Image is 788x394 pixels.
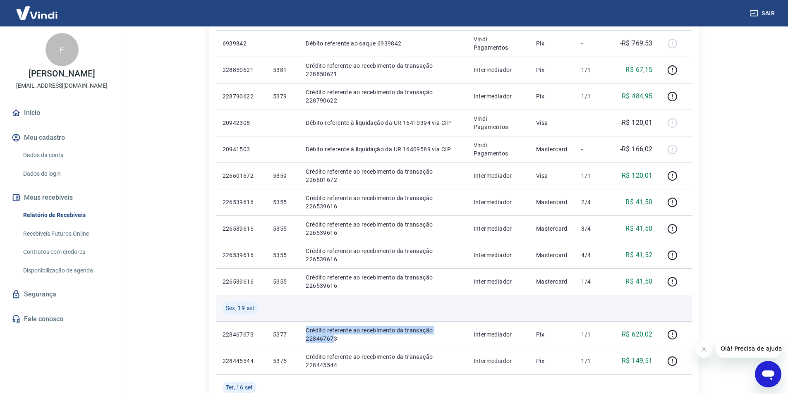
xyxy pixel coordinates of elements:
p: R$ 67,15 [625,65,652,75]
p: Crédito referente ao recebimento da transação 226539616 [306,247,460,263]
button: Meu cadastro [10,129,114,147]
p: Mastercard [536,198,568,206]
p: R$ 120,01 [622,171,653,181]
p: Crédito referente ao recebimento da transação 226539616 [306,273,460,290]
p: - [581,39,606,48]
p: Intermediador [474,277,523,286]
p: R$ 41,50 [625,224,652,234]
p: 226539616 [223,224,260,233]
a: Fale conosco [10,310,114,328]
p: Intermediador [474,172,523,180]
p: 4/4 [581,251,606,259]
p: Vindi Pagamentos [474,141,523,158]
p: Crédito referente ao recebimento da transação 228445544 [306,353,460,369]
p: -R$ 166,02 [620,144,653,154]
p: 5359 [273,172,292,180]
p: Intermediador [474,224,523,233]
p: Débito referente à liquidação da UR 16410394 via CIP [306,119,460,127]
p: 226539616 [223,277,260,286]
p: 1/1 [581,330,606,339]
p: Mastercard [536,277,568,286]
p: 1/1 [581,92,606,100]
p: R$ 484,95 [622,91,653,101]
p: 20941503 [223,145,260,153]
p: Mastercard [536,251,568,259]
p: Mastercard [536,224,568,233]
p: 226601672 [223,172,260,180]
p: Pix [536,39,568,48]
iframe: Botón para iniciar la ventana de mensajería [755,361,781,387]
p: 5375 [273,357,292,365]
p: R$ 41,50 [625,197,652,207]
p: 5355 [273,277,292,286]
p: 5355 [273,251,292,259]
p: 5377 [273,330,292,339]
p: Visa [536,119,568,127]
p: 5381 [273,66,292,74]
p: 1/1 [581,66,606,74]
span: Olá! Precisa de ajuda? [5,6,69,12]
p: Vindi Pagamentos [474,35,523,52]
p: Débito referente à liquidação da UR 16409589 via CIP [306,145,460,153]
p: Crédito referente ao recebimento da transação 226601672 [306,167,460,184]
p: 20942308 [223,119,260,127]
button: Meus recebíveis [10,189,114,207]
p: Pix [536,357,568,365]
p: Visa [536,172,568,180]
p: Vindi Pagamentos [474,115,523,131]
p: - [581,145,606,153]
p: Intermediador [474,92,523,100]
p: Intermediador [474,357,523,365]
span: Sex, 19 set [226,304,255,312]
p: Débito referente ao saque 6939842 [306,39,460,48]
p: - [581,119,606,127]
p: 6939842 [223,39,260,48]
p: 1/1 [581,357,606,365]
p: Mastercard [536,145,568,153]
p: 228445544 [223,357,260,365]
p: Intermediador [474,251,523,259]
iframe: Mensaje de la compañía [716,339,781,358]
p: 228790622 [223,92,260,100]
img: Vindi [10,0,64,26]
p: 5355 [273,198,292,206]
p: Pix [536,330,568,339]
p: -R$ 120,01 [620,118,653,128]
p: 1/4 [581,277,606,286]
p: Intermediador [474,66,523,74]
div: F [46,33,79,66]
p: 1/1 [581,172,606,180]
p: R$ 41,52 [625,250,652,260]
a: Recebíveis Futuros Online [20,225,114,242]
p: [PERSON_NAME] [29,69,95,78]
p: Pix [536,92,568,100]
p: -R$ 769,53 [620,38,653,48]
p: 5355 [273,224,292,233]
p: Pix [536,66,568,74]
a: Disponibilização de agenda [20,262,114,279]
a: Dados da conta [20,147,114,164]
span: Ter, 16 set [226,383,253,392]
p: Crédito referente ao recebimento da transação 228850621 [306,62,460,78]
p: R$ 41,50 [625,277,652,287]
a: Segurança [10,285,114,303]
p: 226539616 [223,251,260,259]
p: 228850621 [223,66,260,74]
p: Crédito referente ao recebimento da transação 226539616 [306,194,460,210]
p: R$ 620,02 [622,330,653,339]
p: Crédito referente ao recebimento da transação 226539616 [306,220,460,237]
p: 5379 [273,92,292,100]
p: 228467673 [223,330,260,339]
p: 3/4 [581,224,606,233]
a: Contratos com credores [20,244,114,260]
p: Intermediador [474,330,523,339]
a: Dados de login [20,165,114,182]
a: Início [10,104,114,122]
button: Sair [748,6,778,21]
iframe: Cerrar mensaje [696,341,712,358]
p: [EMAIL_ADDRESS][DOMAIN_NAME] [16,81,108,90]
p: 2/4 [581,198,606,206]
a: Relatório de Recebíveis [20,207,114,224]
p: Crédito referente ao recebimento da transação 228790622 [306,88,460,105]
p: Crédito referente ao recebimento da transação 228467673 [306,326,460,343]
